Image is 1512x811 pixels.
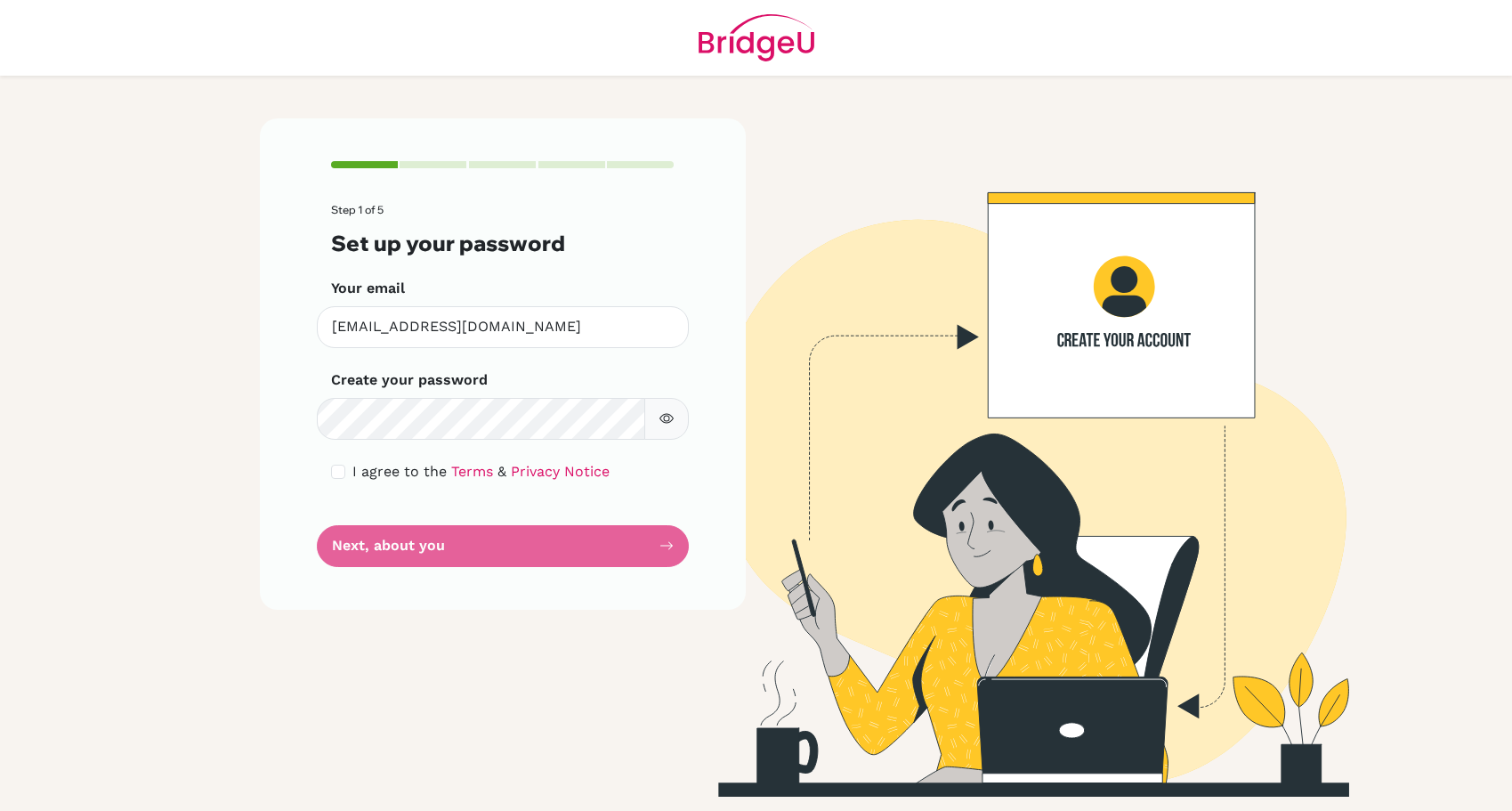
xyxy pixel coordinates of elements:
a: Terms [451,463,493,480]
h3: Set up your password [331,231,675,256]
label: Your email [331,278,405,299]
span: Step 1 of 5 [331,203,384,216]
label: Create your password [331,369,488,391]
input: Insert your email* [317,306,689,348]
a: Privacy Notice [511,463,610,480]
span: I agree to the [352,463,447,480]
span: & [497,463,506,480]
